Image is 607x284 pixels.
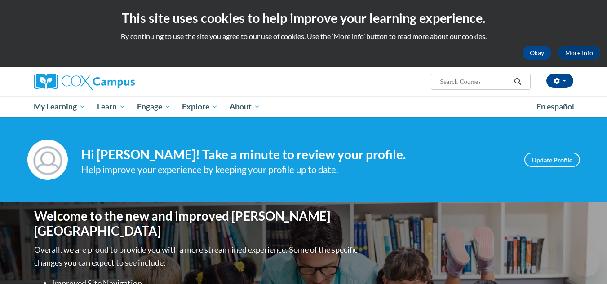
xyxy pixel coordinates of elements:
a: About [224,96,266,117]
button: Account Settings [546,74,573,88]
span: En español [536,102,574,111]
img: Cox Campus [34,74,135,90]
a: Cox Campus [34,74,205,90]
span: Learn [97,101,125,112]
span: Engage [137,101,171,112]
a: Explore [176,96,224,117]
div: Main menu [21,96,587,117]
p: By continuing to use the site you agree to our use of cookies. Use the ‘More info’ button to read... [7,31,600,41]
span: About [230,101,260,112]
iframe: Button to launch messaging window [571,248,600,277]
img: Profile Image [27,140,68,180]
a: More Info [558,46,600,60]
h1: Welcome to the new and improved [PERSON_NAME][GEOGRAPHIC_DATA] [34,209,360,239]
input: Search Courses [439,76,511,87]
a: My Learning [28,96,92,117]
button: Search [511,76,524,87]
span: My Learning [34,101,85,112]
span: Explore [182,101,218,112]
a: Update Profile [524,153,580,167]
p: Overall, we are proud to provide you with a more streamlined experience. Some of the specific cha... [34,243,360,269]
a: Engage [131,96,177,117]
a: En español [531,97,580,116]
h2: This site uses cookies to help improve your learning experience. [7,9,600,27]
button: Okay [523,46,551,60]
a: Learn [91,96,131,117]
h4: Hi [PERSON_NAME]! Take a minute to review your profile. [81,147,511,162]
div: Help improve your experience by keeping your profile up to date. [81,162,511,177]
